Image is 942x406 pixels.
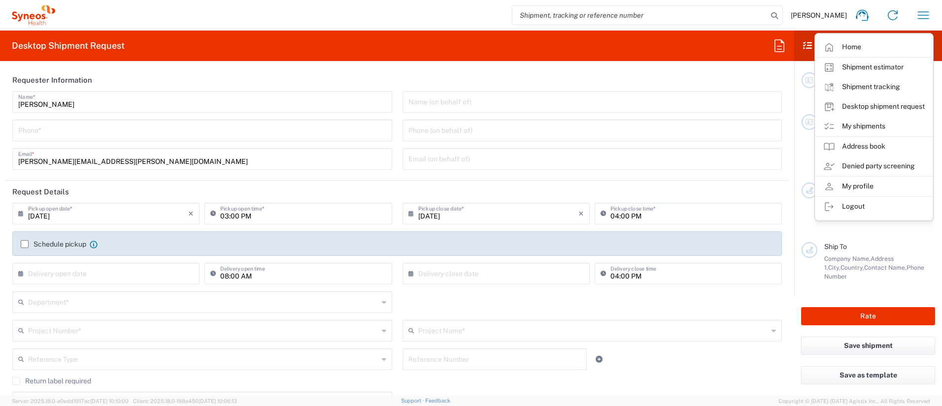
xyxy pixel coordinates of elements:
[815,156,933,176] a: Denied party screening
[12,377,91,385] label: Return label required
[90,398,129,404] span: [DATE] 10:10:00
[199,398,237,404] span: [DATE] 10:06:13
[801,307,935,325] button: Rate
[592,352,606,366] a: Add Reference
[21,240,86,248] label: Schedule pickup
[828,264,841,271] span: City,
[815,58,933,77] a: Shipment estimator
[801,366,935,384] button: Save as template
[815,197,933,217] a: Logout
[12,75,92,85] h2: Requester Information
[841,264,864,271] span: Country,
[824,255,871,262] span: Company Name,
[133,398,237,404] span: Client: 2025.18.0-198a450
[12,398,129,404] span: Server: 2025.18.0-a0edd1917ac
[815,117,933,136] a: My shipments
[188,206,194,221] i: ×
[512,6,768,25] input: Shipment, tracking or reference number
[791,11,847,20] span: [PERSON_NAME]
[815,37,933,57] a: Home
[12,40,125,52] h2: Desktop Shipment Request
[578,206,584,221] i: ×
[864,264,907,271] span: Contact Name,
[815,77,933,97] a: Shipment tracking
[824,243,847,250] span: Ship To
[12,187,69,197] h2: Request Details
[801,337,935,355] button: Save shipment
[401,398,426,404] a: Support
[778,397,930,406] span: Copyright © [DATE]-[DATE] Agistix Inc., All Rights Reserved
[815,137,933,156] a: Address book
[425,398,450,404] a: Feedback
[803,40,900,52] h2: Shipment Checklist
[815,97,933,117] a: Desktop shipment request
[815,177,933,196] a: My profile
